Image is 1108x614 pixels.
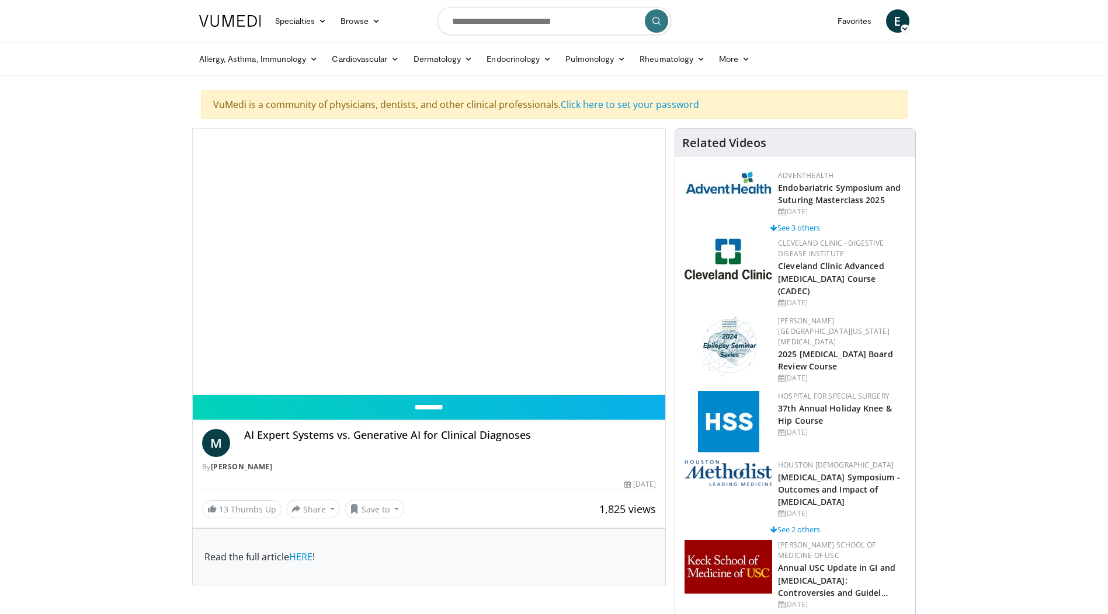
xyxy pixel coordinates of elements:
h4: AI Expert Systems vs. Generative AI for Clinical Diagnoses [244,429,657,442]
a: [PERSON_NAME] [211,462,273,472]
p: Read the full article ! [204,550,654,564]
div: [DATE] [778,373,906,383]
a: 37th Annual Holiday Knee & Hip Course [778,403,892,426]
img: VuMedi Logo [199,15,261,27]
button: Share [286,500,341,518]
a: See 3 others [770,222,820,233]
a: Cleveland Clinic Advanced [MEDICAL_DATA] Course (CADEC) [778,260,884,296]
img: 7b941f1f-d101-407a-8bfa-07bd47db01ba.png.150x105_q85_autocrop_double_scale_upscale_version-0.2.jpg [685,540,772,594]
div: [DATE] [778,298,906,308]
a: Hospital for Special Surgery [778,391,890,401]
a: Endocrinology [480,47,558,71]
a: Specialties [268,9,334,33]
a: Dermatology [407,47,480,71]
a: Pulmonology [558,47,633,71]
div: [DATE] [778,427,906,438]
span: 13 [219,504,228,515]
a: Allergy, Asthma, Immunology [192,47,325,71]
a: [MEDICAL_DATA] Symposium - Outcomes and Impact of [MEDICAL_DATA] [778,472,900,507]
a: Cleveland Clinic - Digestive Disease Institute [778,238,884,259]
a: Annual USC Update in GI and [MEDICAL_DATA]: Controversies and Guidel… [778,562,895,598]
a: Browse [334,9,387,33]
input: Search topics, interventions [437,7,671,35]
div: [DATE] [778,207,906,217]
video-js: Video Player [193,129,666,395]
h4: Related Videos [682,136,766,150]
button: Save to [345,500,404,518]
span: 1,825 views [599,502,656,516]
div: [DATE] [778,508,906,519]
a: 13 Thumbs Up [202,500,282,518]
a: Click here to set your password [561,98,699,111]
a: [PERSON_NAME][GEOGRAPHIC_DATA][US_STATE][MEDICAL_DATA] [778,316,890,347]
img: 5c3c682d-da39-4b33-93a5-b3fb6ba9580b.jpg.150x105_q85_autocrop_double_scale_upscale_version-0.2.jpg [685,170,772,194]
a: E [886,9,909,33]
img: 76bc84c6-69a7-4c34-b56c-bd0b7f71564d.png.150x105_q85_autocrop_double_scale_upscale_version-0.2.png [697,316,760,377]
a: 2025 [MEDICAL_DATA] Board Review Course [778,348,893,372]
a: Cardiovascular [325,47,406,71]
a: Endobariatric Symposium and Suturing Masterclass 2025 [778,182,901,205]
a: [PERSON_NAME] School of Medicine of USC [778,540,876,560]
a: Rheumatology [633,47,712,71]
div: [DATE] [778,599,906,610]
a: AdventHealth [778,170,833,180]
img: f5c2b4a9-8f32-47da-86a2-cd262eba5885.gif.150x105_q85_autocrop_double_scale_upscale_version-0.2.jpg [698,391,759,452]
a: See 2 others [770,524,820,535]
div: VuMedi is a community of physicians, dentists, and other clinical professionals. [201,90,908,119]
div: [DATE] [624,479,656,490]
div: By [202,462,657,472]
a: HERE [289,550,312,563]
a: M [202,429,230,457]
img: 5e4488cc-e109-4a4e-9fd9-73bb9237ee91.png.150x105_q85_autocrop_double_scale_upscale_version-0.2.png [685,460,772,486]
img: 26c3db21-1732-4825-9e63-fd6a0021a399.jpg.150x105_q85_autocrop_double_scale_upscale_version-0.2.jpg [685,238,772,280]
a: Favorites [831,9,879,33]
a: Houston [DEMOGRAPHIC_DATA] [778,460,894,470]
a: More [712,47,757,71]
